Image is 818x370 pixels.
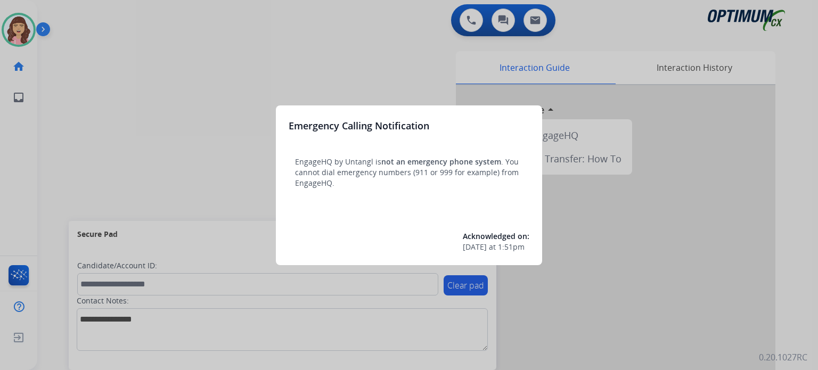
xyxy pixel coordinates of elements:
[759,351,807,364] p: 0.20.1027RC
[295,157,523,188] p: EngageHQ by Untangl is . You cannot dial emergency numbers (911 or 999 for example) from EngageHQ.
[463,242,529,252] div: at
[381,157,501,167] span: not an emergency phone system
[463,231,529,241] span: Acknowledged on:
[498,242,525,252] span: 1:51pm
[463,242,487,252] span: [DATE]
[289,118,429,133] h3: Emergency Calling Notification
